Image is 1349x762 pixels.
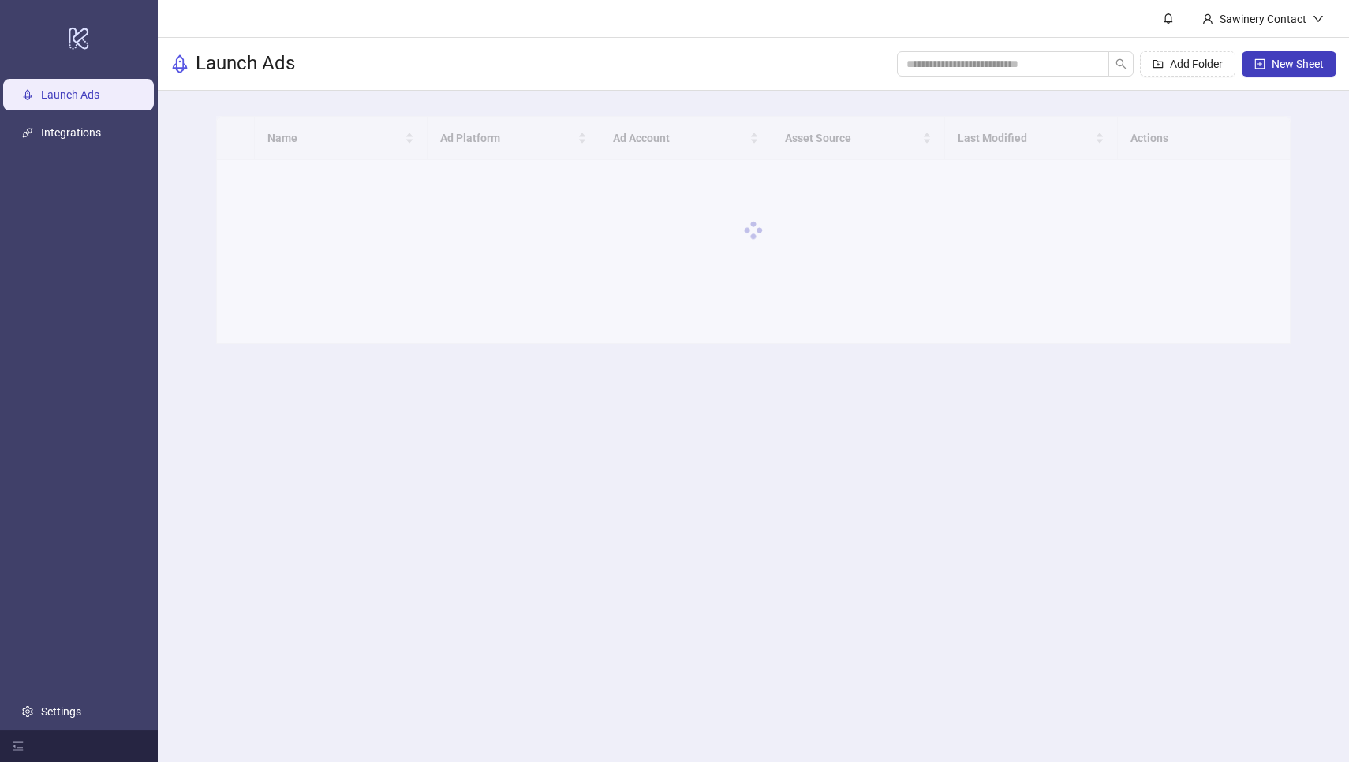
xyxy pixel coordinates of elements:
a: Settings [41,705,81,718]
button: New Sheet [1242,51,1336,77]
h3: Launch Ads [196,51,295,77]
span: plus-square [1254,58,1265,69]
span: user [1202,13,1213,24]
div: Sawinery Contact [1213,10,1313,28]
span: rocket [170,54,189,73]
span: New Sheet [1272,58,1324,70]
button: Add Folder [1140,51,1235,77]
span: search [1115,58,1127,69]
span: bell [1163,13,1174,24]
span: Add Folder [1170,58,1223,70]
span: down [1313,13,1324,24]
span: folder-add [1153,58,1164,69]
span: menu-fold [13,741,24,752]
a: Integrations [41,126,101,139]
a: Launch Ads [41,88,99,101]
